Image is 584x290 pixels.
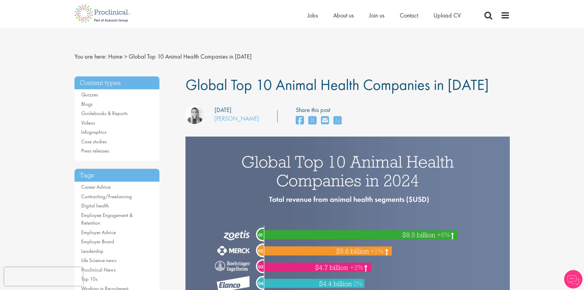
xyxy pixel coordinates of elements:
[321,114,329,127] a: share on email
[74,76,160,90] h3: Content types
[81,110,128,117] a: Guidebooks & Reports
[81,229,116,236] a: Employer Advice
[81,129,106,135] a: Infographics
[4,267,83,286] iframe: reCAPTCHA
[185,106,204,124] img: Hannah Burke
[334,114,342,127] a: share on whats app
[296,114,304,127] a: share on facebook
[108,52,123,60] a: breadcrumb link
[296,106,345,114] label: Share this post
[400,11,418,19] a: Contact
[308,114,316,127] a: share on twitter
[307,11,318,19] a: Jobs
[74,169,160,182] h3: Tags
[81,212,133,226] a: Employee Engagement & Retention
[81,257,116,264] a: Life Science news
[81,266,116,273] a: Proclinical News
[81,184,111,190] a: Career Advice
[81,147,109,154] a: Press releases
[74,52,107,60] span: You are here:
[81,202,109,209] a: Digital health
[81,248,103,254] a: Leadership
[81,138,107,145] a: Case studies
[81,119,95,126] a: Videos
[124,52,127,60] span: >
[214,114,259,122] a: [PERSON_NAME]
[81,276,97,282] a: Top 10s
[333,11,354,19] a: About us
[369,11,384,19] a: Join us
[433,11,461,19] a: Upload CV
[81,101,93,107] a: Blogs
[129,52,252,60] span: Global Top 10 Animal Health Companies in [DATE]
[215,106,231,114] div: [DATE]
[564,270,582,288] img: Chatbot
[81,238,114,245] a: Employer Brand
[81,91,98,98] a: Quizzes
[81,193,132,200] a: Contracting/Freelancing
[185,75,489,95] span: Global Top 10 Animal Health Companies in [DATE]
